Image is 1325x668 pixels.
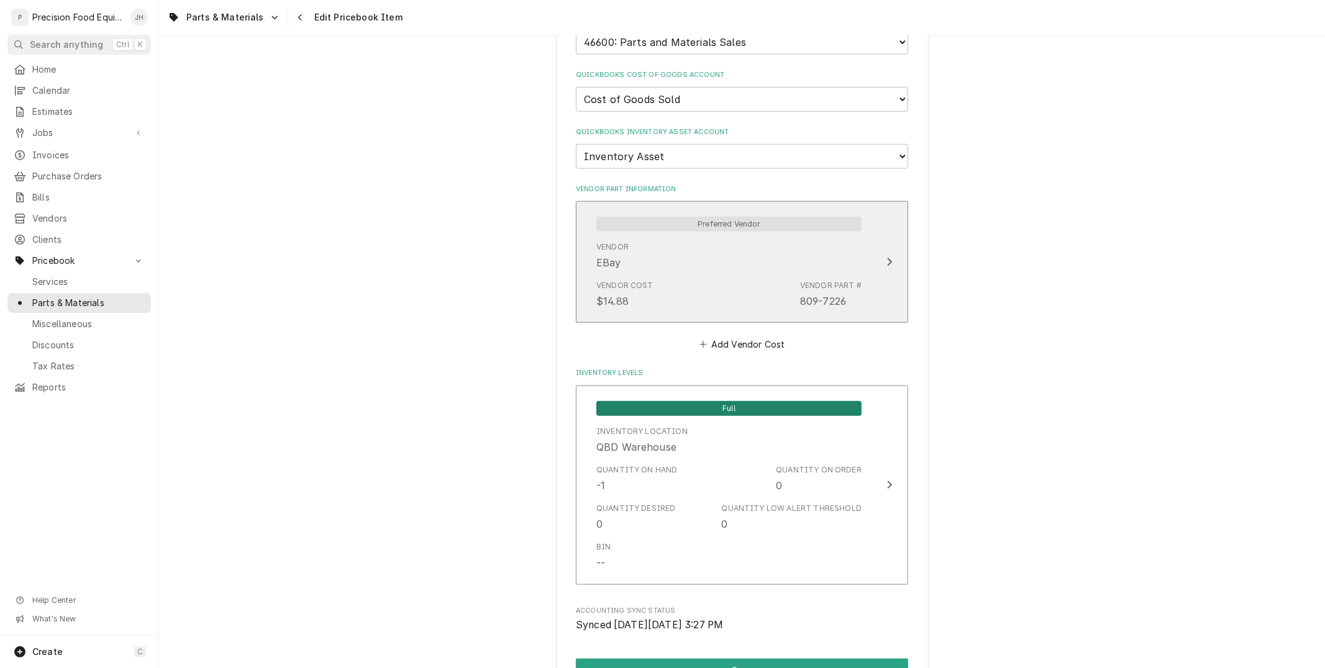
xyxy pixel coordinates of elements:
button: Update Inventory Level [576,386,908,585]
span: What's New [32,614,143,624]
span: Synced [DATE][DATE] 3:27 PM [576,619,723,631]
span: Bills [32,191,145,204]
a: Discounts [7,335,151,355]
div: 809-7226 [800,294,846,309]
button: Search anythingCtrlK [7,35,151,55]
a: Calendar [7,81,151,101]
a: Go to Pricebook [7,251,151,271]
label: QuickBooks Cost of Goods Account [576,70,908,80]
span: Edit Pricebook Item [311,11,403,24]
div: Location [596,426,688,454]
span: Create [32,646,63,657]
div: Vendor Part # [800,280,862,309]
a: Purchase Orders [7,166,151,186]
div: Quantity Desired [596,503,676,531]
span: Calendar [32,84,145,97]
label: Inventory Levels [576,368,908,378]
div: Vendor Part Information [576,184,908,353]
a: Go to What's New [7,610,151,628]
span: Ctrl [116,40,129,50]
span: Accounting Sync Status [576,606,908,616]
a: Estimates [7,102,151,122]
div: Vendor Cost [596,280,653,309]
button: Add Vendor Cost [697,336,787,353]
a: Clients [7,230,151,250]
div: Inventory Levels [576,368,908,590]
div: Quantity on Hand [596,464,678,476]
span: Miscellaneous [32,318,145,330]
div: Quantity on Hand [596,464,678,493]
a: Miscellaneous [7,314,151,334]
button: Update Vendor Part Cost [576,201,908,323]
span: Tax Rates [32,360,145,372]
div: Vendor [596,241,629,253]
div: -- [596,556,605,571]
span: Search anything [30,38,103,51]
div: QuickBooks Cost of Goods Account [576,70,908,112]
a: Home [7,60,151,79]
a: Go to Help Center [7,592,151,609]
div: EBay [596,255,621,270]
div: -1 [596,478,605,493]
span: Vendors [32,212,145,225]
span: Accounting Sync Status [576,618,908,633]
div: 0 [596,517,603,531]
a: Go to Parts & Materials [163,7,285,27]
div: Quantity Low Alert Threshold [722,503,862,514]
span: Services [32,276,145,288]
span: Invoices [32,149,145,161]
span: Full [596,401,862,416]
div: Quantity on Order [776,464,862,493]
a: Bills [7,187,151,207]
button: Navigate back [291,7,311,27]
span: Clients [32,233,145,246]
div: Inventory Location [596,426,688,437]
div: $14.88 [596,294,629,309]
label: Vendor Part Information [576,184,908,194]
span: Reports [32,381,145,394]
span: K [138,40,143,50]
div: Quantity Low Alert Threshold [722,503,862,531]
a: Tax Rates [7,356,151,376]
span: Home [32,63,145,76]
div: QuickBooks Inventory Asset Account [576,127,908,169]
span: Preferred Vendor [596,217,862,232]
div: Full [596,400,862,416]
div: Vendor Cost [596,280,653,291]
a: Services [7,272,151,292]
span: Parts & Materials [32,297,145,309]
div: QBD Warehouse [596,440,676,454]
div: P [11,9,29,26]
span: Discounts [32,339,145,351]
div: Accounting Sync Status [576,606,908,633]
div: Preferred Vendor [596,215,862,232]
span: C [137,647,143,657]
div: 0 [722,517,728,531]
span: Purchase Orders [32,170,145,183]
div: Vendor [596,241,629,270]
div: 0 [776,478,782,493]
div: Quantity Desired [596,503,676,514]
div: Quantity on Order [776,464,862,476]
span: Pricebook [32,255,126,267]
a: Reports [7,377,151,397]
div: Vendor Part # [800,280,862,291]
span: Parts & Materials [186,11,264,24]
span: Jobs [32,127,126,139]
div: Jason Hertel's Avatar [130,9,148,26]
span: Help Center [32,595,143,605]
a: Go to Jobs [7,123,151,143]
div: Bin [596,541,611,570]
label: QuickBooks Inventory Asset Account [576,127,908,137]
span: Estimates [32,106,145,118]
a: Parts & Materials [7,293,151,313]
a: Invoices [7,145,151,165]
a: Vendors [7,209,151,228]
div: Bin [596,541,611,553]
div: JH [130,9,148,26]
div: Precision Food Equipment LLC [32,11,124,24]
